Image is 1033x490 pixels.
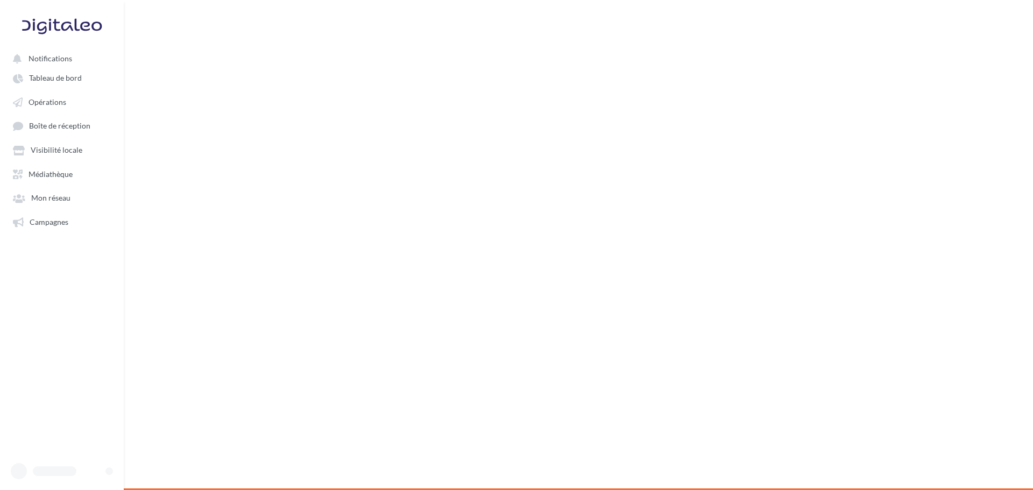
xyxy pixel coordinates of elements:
[29,97,66,106] span: Opérations
[6,116,117,136] a: Boîte de réception
[6,68,117,87] a: Tableau de bord
[30,217,68,226] span: Campagnes
[29,74,82,83] span: Tableau de bord
[29,54,72,63] span: Notifications
[6,92,117,111] a: Opérations
[6,188,117,207] a: Mon réseau
[29,169,73,179] span: Médiathèque
[29,122,90,131] span: Boîte de réception
[6,212,117,231] a: Campagnes
[6,164,117,183] a: Médiathèque
[31,146,82,155] span: Visibilité locale
[31,194,70,203] span: Mon réseau
[6,140,117,159] a: Visibilité locale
